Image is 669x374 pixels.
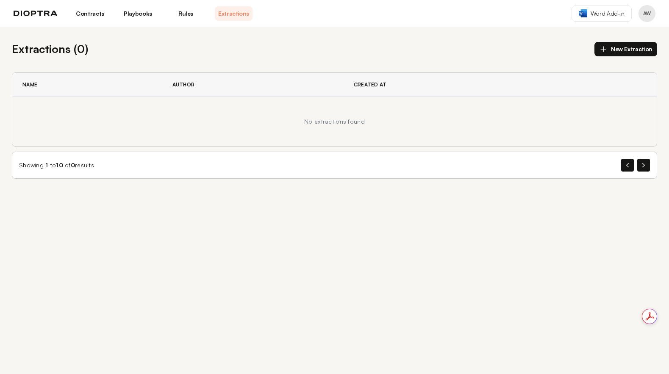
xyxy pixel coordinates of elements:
[14,11,58,17] img: logo
[637,159,650,172] button: Next
[594,42,657,56] button: New Extraction
[621,159,634,172] button: Previous
[56,161,63,169] span: 10
[162,73,344,97] th: Author
[22,117,647,126] div: No extractions found
[215,6,253,21] a: Extractions
[71,6,109,21] a: Contracts
[119,6,157,21] a: Playbooks
[591,9,625,18] span: Word Add-in
[572,6,632,22] a: Word Add-in
[579,9,587,17] img: word
[12,73,162,97] th: Name
[19,161,94,169] div: Showing to of results
[638,5,655,22] button: Profile menu
[71,161,75,169] span: 0
[344,73,570,97] th: Created At
[167,6,205,21] a: Rules
[12,41,88,57] h2: Extractions ( 0 )
[45,161,48,169] span: 1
